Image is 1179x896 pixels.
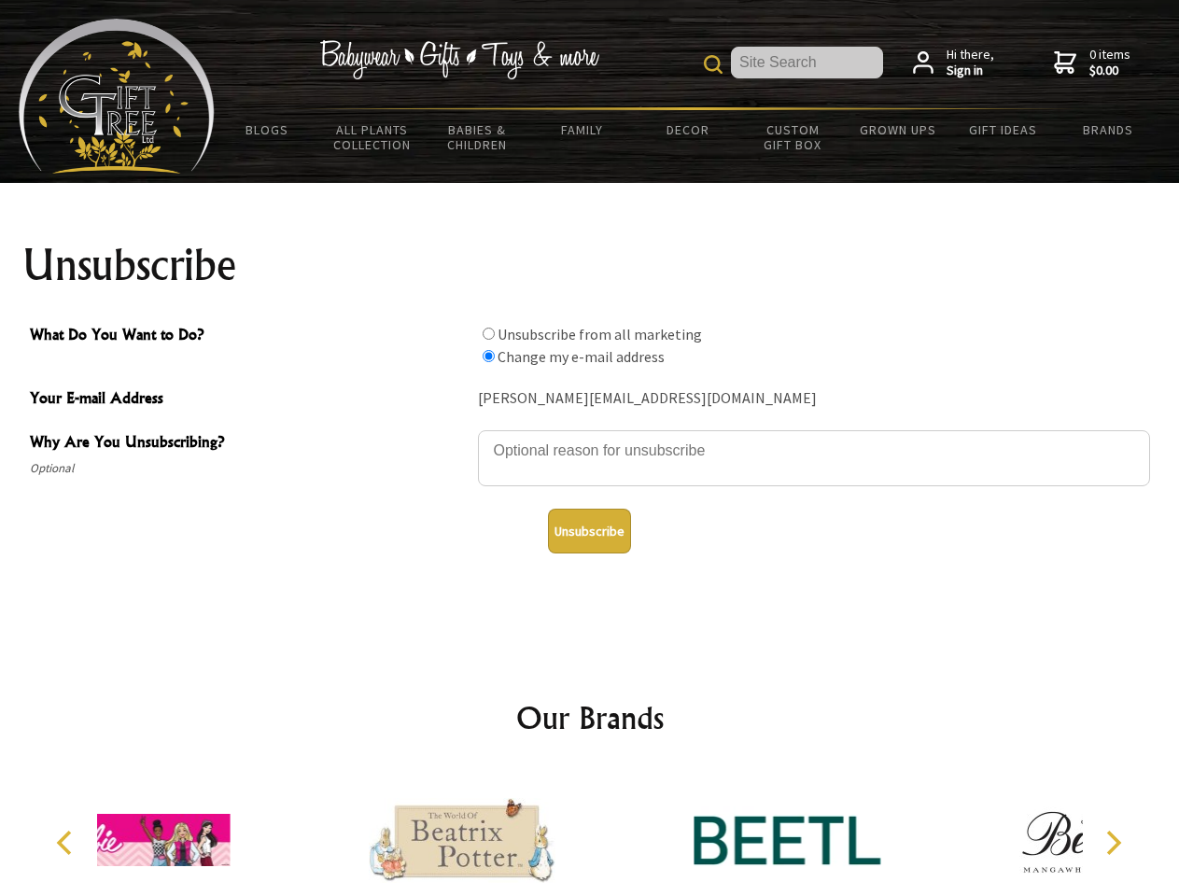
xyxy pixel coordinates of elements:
span: What Do You Want to Do? [30,323,469,350]
strong: $0.00 [1089,63,1130,79]
h1: Unsubscribe [22,243,1158,287]
a: Custom Gift Box [740,110,846,164]
label: Unsubscribe from all marketing [498,325,702,343]
img: product search [704,55,723,74]
span: Hi there, [947,47,994,79]
textarea: Why Are You Unsubscribing? [478,430,1150,486]
a: Grown Ups [845,110,950,149]
button: Unsubscribe [548,509,631,553]
span: Your E-mail Address [30,386,469,413]
a: Babies & Children [425,110,530,164]
a: Family [530,110,636,149]
a: Gift Ideas [950,110,1056,149]
button: Next [1092,822,1133,863]
span: Optional [30,457,469,480]
div: [PERSON_NAME][EMAIL_ADDRESS][DOMAIN_NAME] [478,385,1150,413]
input: Site Search [731,47,883,78]
strong: Sign in [947,63,994,79]
a: Hi there,Sign in [913,47,994,79]
a: BLOGS [215,110,320,149]
input: What Do You Want to Do? [483,350,495,362]
a: Brands [1056,110,1161,149]
span: Why Are You Unsubscribing? [30,430,469,457]
img: Babywear - Gifts - Toys & more [319,40,599,79]
button: Previous [47,822,88,863]
input: What Do You Want to Do? [483,328,495,340]
label: Change my e-mail address [498,347,665,366]
a: All Plants Collection [320,110,426,164]
span: 0 items [1089,46,1130,79]
h2: Our Brands [37,695,1143,740]
a: Decor [635,110,740,149]
img: Babyware - Gifts - Toys and more... [19,19,215,174]
a: 0 items$0.00 [1054,47,1130,79]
